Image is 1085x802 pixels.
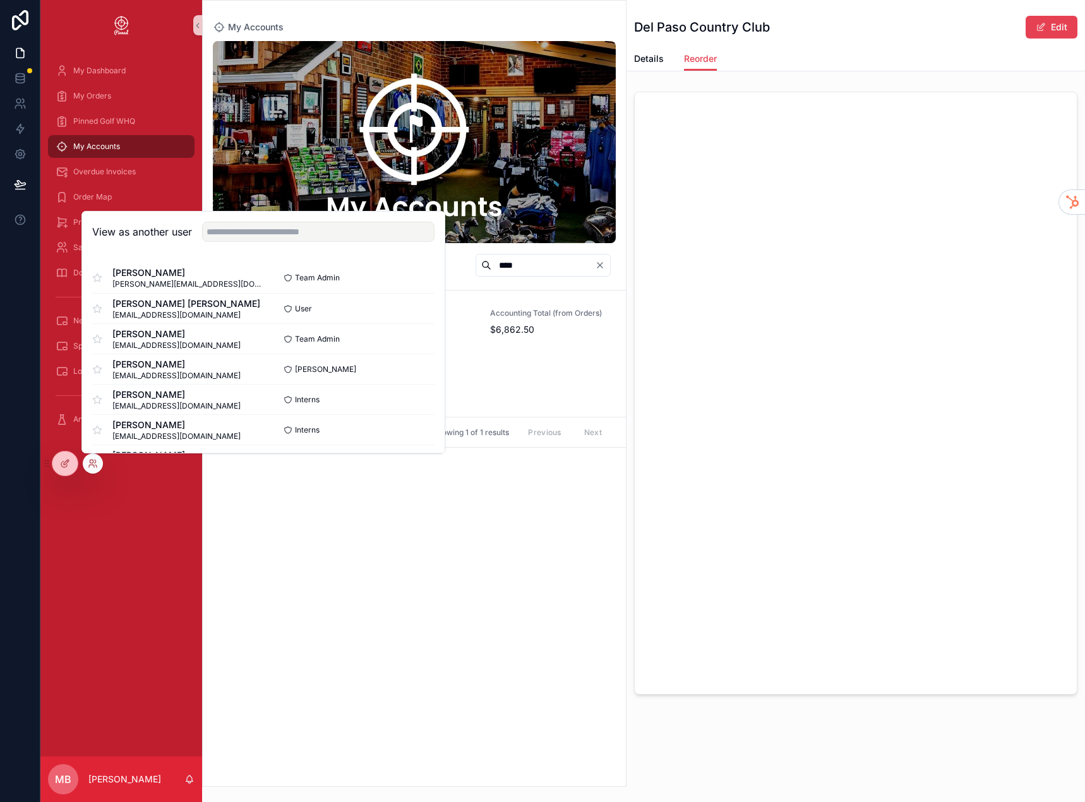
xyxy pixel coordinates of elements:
[634,52,664,65] span: Details
[48,335,195,357] a: Special Pricing Order Form
[112,388,241,401] span: [PERSON_NAME]
[295,425,320,435] span: Interns
[48,261,195,284] a: Documents
[40,51,202,447] div: scrollable content
[48,110,195,133] a: Pinned Golf WHQ
[48,309,195,332] a: New Orders Form
[48,186,195,208] a: Order Map
[1,61,24,83] iframe: Spotlight
[55,772,71,787] span: MB
[112,431,241,441] span: [EMAIL_ADDRESS][DOMAIN_NAME]
[112,279,263,289] span: [PERSON_NAME][EMAIL_ADDRESS][DOMAIN_NAME]
[595,260,610,270] button: Clear
[295,334,340,344] span: Team Admin
[73,341,171,351] span: Special Pricing Order Form
[112,328,241,340] span: [PERSON_NAME]
[111,15,131,35] img: App logo
[73,414,106,424] span: Analytics
[112,340,241,350] span: [EMAIL_ADDRESS][DOMAIN_NAME]
[48,236,195,259] a: Sales Reps
[73,268,114,278] span: Documents
[48,160,195,183] a: Overdue Invoices
[295,395,320,405] span: Interns
[213,21,284,33] a: My Accounts
[112,449,263,462] span: [PERSON_NAME]
[112,419,241,431] span: [PERSON_NAME]
[73,141,120,152] span: My Accounts
[684,52,717,65] span: Reorder
[73,91,111,101] span: My Orders
[112,358,241,371] span: [PERSON_NAME]
[1026,16,1077,39] button: Edit
[433,428,509,438] span: Showing 1 of 1 results
[92,224,192,239] h2: View as another user
[112,297,260,310] span: [PERSON_NAME] [PERSON_NAME]
[73,316,137,326] span: New Orders Form
[48,408,195,431] a: Analytics
[73,242,112,253] span: Sales Reps
[73,116,135,126] span: Pinned Golf WHQ
[48,85,195,107] a: My Orders
[48,211,195,234] a: Products
[295,273,340,283] span: Team Admin
[88,773,161,786] p: [PERSON_NAME]
[48,360,195,383] a: Logo Orders
[490,323,611,336] span: $6,862.50
[48,59,195,82] a: My Dashboard
[48,135,195,158] a: My Accounts
[112,401,241,411] span: [EMAIL_ADDRESS][DOMAIN_NAME]
[112,266,263,279] span: [PERSON_NAME]
[490,308,611,318] span: Accounting Total (from Orders)
[73,366,117,376] span: Logo Orders
[73,66,126,76] span: My Dashboard
[73,167,136,177] span: Overdue Invoices
[112,310,260,320] span: [EMAIL_ADDRESS][DOMAIN_NAME]
[295,364,356,374] span: [PERSON_NAME]
[73,217,105,227] span: Products
[112,371,241,381] span: [EMAIL_ADDRESS][DOMAIN_NAME]
[634,18,770,36] h1: Del Paso Country Club
[295,304,312,314] span: User
[73,192,112,202] span: Order Map
[228,21,284,33] span: My Accounts
[684,47,717,71] a: Reorder
[634,47,664,73] a: Details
